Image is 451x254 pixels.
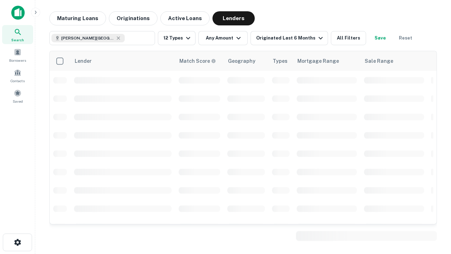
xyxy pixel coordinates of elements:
h6: Match Score [179,57,215,65]
div: Mortgage Range [297,57,339,65]
button: 12 Types [158,31,196,45]
button: Originations [109,11,157,25]
a: Borrowers [2,46,33,65]
span: Search [11,37,24,43]
button: Reset [394,31,417,45]
div: Types [273,57,288,65]
button: Originated Last 6 Months [251,31,328,45]
span: [PERSON_NAME][GEOGRAPHIC_DATA], [GEOGRAPHIC_DATA] [61,35,114,41]
th: Capitalize uses an advanced AI algorithm to match your search with the best lender. The match sco... [175,51,224,71]
button: Lenders [212,11,255,25]
th: Sale Range [360,51,428,71]
div: Sale Range [365,57,393,65]
iframe: Chat Widget [416,175,451,209]
a: Contacts [2,66,33,85]
a: Search [2,25,33,44]
th: Lender [70,51,175,71]
span: Contacts [11,78,25,84]
div: Originated Last 6 Months [256,34,325,42]
button: Maturing Loans [49,11,106,25]
span: Saved [13,98,23,104]
div: Capitalize uses an advanced AI algorithm to match your search with the best lender. The match sco... [179,57,216,65]
button: All Filters [331,31,366,45]
span: Borrowers [9,58,26,63]
div: Geography [228,57,255,65]
img: capitalize-icon.png [11,6,25,20]
button: Active Loans [160,11,210,25]
th: Types [268,51,293,71]
button: Any Amount [198,31,248,45]
button: Save your search to get updates of matches that match your search criteria. [369,31,391,45]
th: Mortgage Range [293,51,360,71]
th: Geography [224,51,268,71]
div: Lender [75,57,92,65]
a: Saved [2,86,33,105]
